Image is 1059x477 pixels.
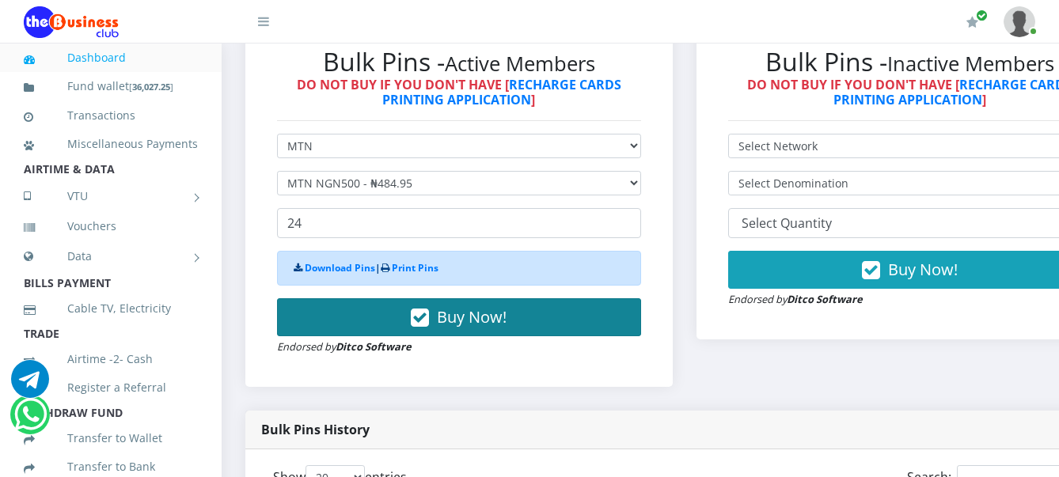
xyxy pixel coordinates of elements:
[437,306,507,327] span: Buy Now!
[24,126,198,162] a: Miscellaneous Payments
[305,261,375,274] a: Download Pins
[277,339,412,354] small: Endorsed by
[277,47,641,77] h2: Bulk Pins -
[24,176,198,216] a: VTU
[24,341,198,377] a: Airtime -2- Cash
[24,290,198,327] a: Cable TV, Electricity
[1004,6,1035,37] img: User
[277,208,641,238] input: Enter Quantity
[24,208,198,244] a: Vouchers
[24,97,198,134] a: Transactions
[24,6,119,38] img: Logo
[887,50,1054,78] small: Inactive Members
[261,421,370,438] strong: Bulk Pins History
[129,81,173,93] small: [ ]
[728,292,863,306] small: Endorsed by
[24,40,198,76] a: Dashboard
[277,298,641,336] button: Buy Now!
[24,420,198,456] a: Transfer to Wallet
[888,259,958,280] span: Buy Now!
[132,81,170,93] b: 36,027.25
[382,76,621,108] a: RECHARGE CARDS PRINTING APPLICATION
[297,76,621,108] strong: DO NOT BUY IF YOU DON'T HAVE [ ]
[787,292,863,306] strong: Ditco Software
[14,407,47,433] a: Chat for support
[24,369,198,406] a: Register a Referral
[24,237,198,276] a: Data
[24,68,198,105] a: Fund wallet[36,027.25]
[11,372,49,398] a: Chat for support
[392,261,438,274] a: Print Pins
[445,50,595,78] small: Active Members
[294,261,438,274] strong: |
[966,16,978,28] i: Renew/Upgrade Subscription
[976,9,988,21] span: Renew/Upgrade Subscription
[336,339,412,354] strong: Ditco Software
